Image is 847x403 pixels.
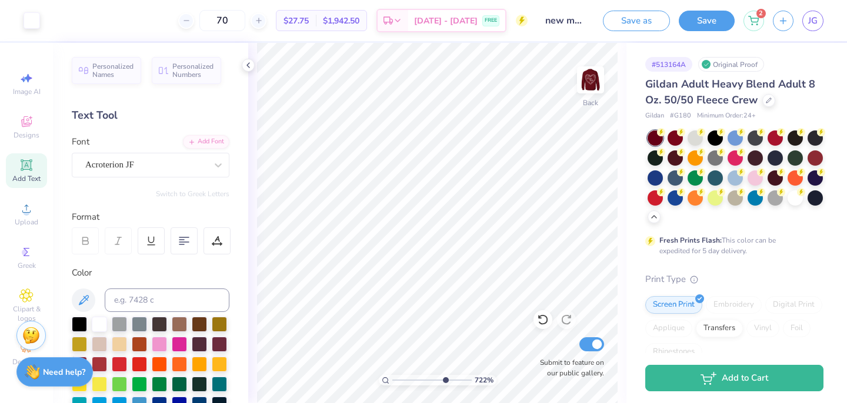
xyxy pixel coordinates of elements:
[72,135,89,149] label: Font
[645,320,692,337] div: Applique
[105,288,229,312] input: e.g. 7428 c
[645,343,702,361] div: Rhinestones
[43,367,85,378] strong: Need help?
[536,9,594,32] input: Untitled Design
[579,68,602,92] img: Back
[485,16,497,25] span: FREE
[802,11,823,31] a: JG
[645,273,823,286] div: Print Type
[13,87,41,96] span: Image AI
[679,11,735,31] button: Save
[156,189,229,199] button: Switch to Greek Letters
[172,62,214,79] span: Personalized Numbers
[645,296,702,314] div: Screen Print
[696,320,743,337] div: Transfers
[533,357,604,378] label: Submit to feature on our public gallery.
[323,15,359,27] span: $1,942.50
[659,236,722,245] strong: Fresh Prints Flash:
[475,375,493,385] span: 722 %
[659,235,804,256] div: This color can be expedited for 5 day delivery.
[645,57,692,72] div: # 513164A
[670,111,691,121] span: # G180
[808,14,818,28] span: JG
[746,320,779,337] div: Vinyl
[72,108,229,123] div: Text Tool
[603,11,670,31] button: Save as
[18,261,36,270] span: Greek
[14,130,39,140] span: Designs
[698,57,764,72] div: Original Proof
[6,304,47,323] span: Clipart & logos
[697,111,756,121] span: Minimum Order: 24 +
[645,111,664,121] span: Gildan
[765,296,822,314] div: Digital Print
[583,98,598,108] div: Back
[756,9,766,18] span: 2
[183,135,229,149] div: Add Font
[12,357,41,367] span: Decorate
[72,210,231,224] div: Format
[706,296,762,314] div: Embroidery
[645,77,815,107] span: Gildan Adult Heavy Blend Adult 8 Oz. 50/50 Fleece Crew
[199,10,245,31] input: – –
[72,266,229,280] div: Color
[414,15,478,27] span: [DATE] - [DATE]
[15,217,38,227] span: Upload
[92,62,134,79] span: Personalized Names
[645,365,823,391] button: Add to Cart
[783,320,811,337] div: Foil
[284,15,309,27] span: $27.75
[12,174,41,183] span: Add Text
